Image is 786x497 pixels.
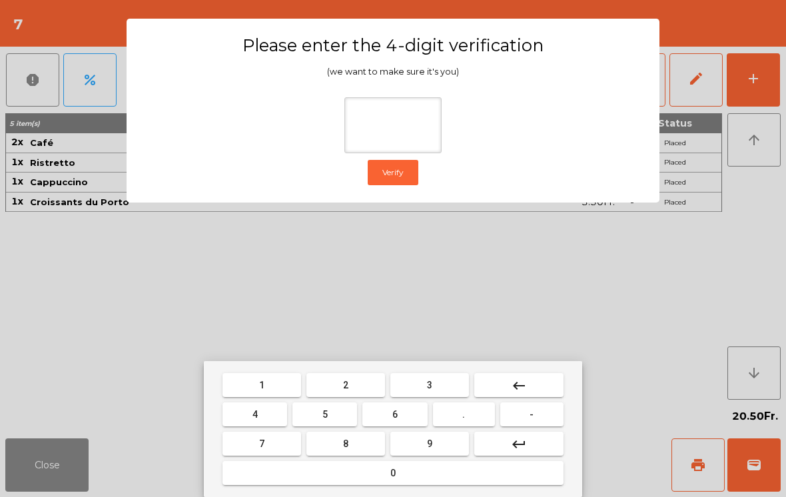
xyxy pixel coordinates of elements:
[511,436,527,452] mat-icon: keyboard_return
[222,461,564,485] button: 0
[427,380,432,390] span: 3
[343,380,348,390] span: 2
[392,409,398,420] span: 6
[322,409,328,420] span: 5
[222,432,301,456] button: 7
[292,402,357,426] button: 5
[252,409,258,420] span: 4
[259,380,264,390] span: 1
[368,160,418,185] button: Verify
[530,409,534,420] span: -
[500,402,564,426] button: -
[306,373,385,397] button: 2
[259,438,264,449] span: 7
[327,67,459,77] span: (we want to make sure it's you)
[511,378,527,394] mat-icon: keyboard_backspace
[390,468,396,478] span: 0
[390,373,469,397] button: 3
[222,373,301,397] button: 1
[390,432,469,456] button: 9
[433,402,495,426] button: .
[462,409,465,420] span: .
[427,438,432,449] span: 9
[343,438,348,449] span: 8
[362,402,427,426] button: 6
[306,432,385,456] button: 8
[153,35,633,56] h3: Please enter the 4-digit verification
[222,402,287,426] button: 4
